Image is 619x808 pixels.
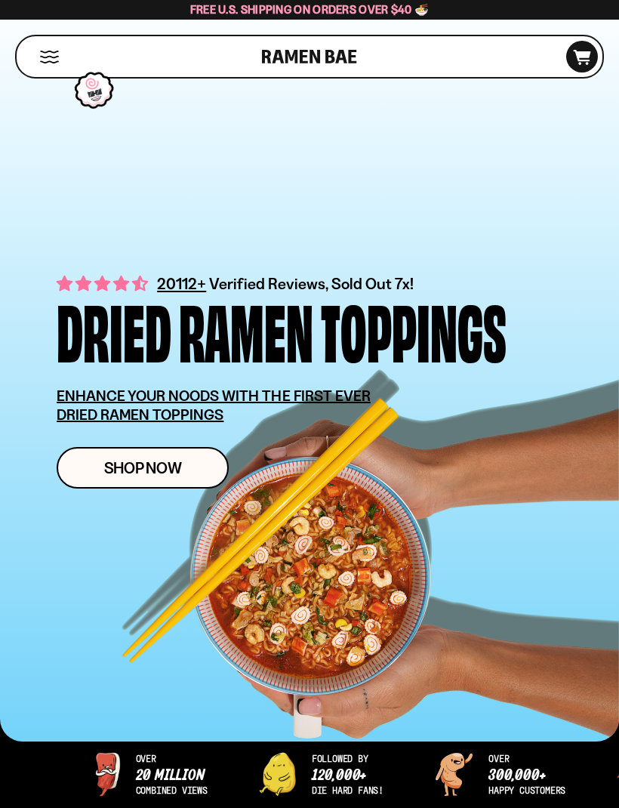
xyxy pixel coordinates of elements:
[57,387,371,424] u: ENHANCE YOUR NOODS WITH THE FIRST EVER DRIED RAMEN TOPPINGS
[321,295,507,364] div: Toppings
[190,2,430,17] span: Free U.S. Shipping on Orders over $40 🍜
[39,51,60,63] button: Mobile Menu Trigger
[57,447,229,489] a: Shop Now
[179,295,313,364] div: Ramen
[57,295,171,364] div: Dried
[209,274,414,293] span: Verified Reviews, Sold Out 7x!
[157,272,206,295] span: 20112+
[104,460,182,476] span: Shop Now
